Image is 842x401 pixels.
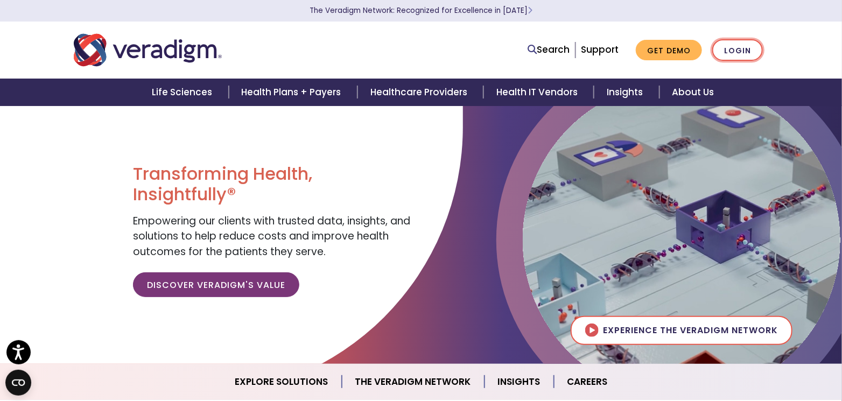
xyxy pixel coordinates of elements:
a: Get Demo [636,40,702,61]
span: Learn More [528,5,532,16]
a: Explore Solutions [222,368,342,396]
h1: Transforming Health, Insightfully® [133,164,413,205]
a: Health Plans + Payers [229,79,357,106]
a: Insights [594,79,659,106]
a: Support [581,43,619,56]
a: Discover Veradigm's Value [133,272,299,297]
a: The Veradigm Network [342,368,485,396]
a: The Veradigm Network: Recognized for Excellence in [DATE]Learn More [310,5,532,16]
a: Health IT Vendors [483,79,594,106]
button: Open CMP widget [5,370,31,396]
span: Empowering our clients with trusted data, insights, and solutions to help reduce costs and improv... [133,214,410,259]
a: About Us [659,79,727,106]
a: Life Sciences [139,79,228,106]
a: Insights [485,368,554,396]
a: Healthcare Providers [357,79,483,106]
img: Veradigm logo [74,32,222,68]
a: Login [712,39,763,61]
a: Careers [554,368,620,396]
a: Search [528,43,570,57]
